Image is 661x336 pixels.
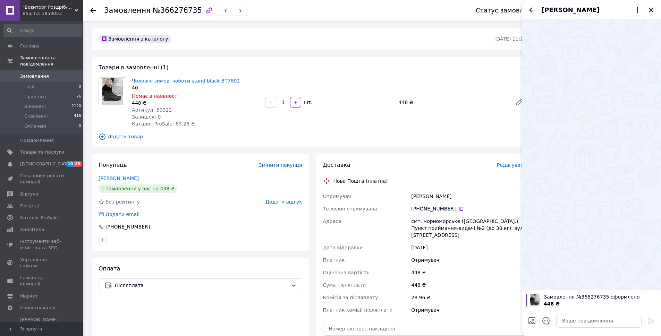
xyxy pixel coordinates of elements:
[20,191,38,197] span: Відгуки
[66,161,74,167] span: 10
[115,282,288,289] span: Післяплата
[20,173,64,185] span: Показники роботи компанії
[323,307,393,313] span: Платник комісії післяплати
[494,36,526,42] time: [DATE] 11:24
[476,7,540,14] div: Статус замовлення
[132,93,179,99] span: Немає в наявності
[323,322,527,336] input: Номер експрес-накладної
[20,226,44,233] span: Аналітика
[20,149,64,155] span: Товари та послуги
[132,78,240,84] a: Чоловічі зимові чоботи stand black ВТ7802
[512,95,526,109] a: Редагувати
[20,238,64,251] span: Інструменти веб-майстра та SEO
[74,113,81,119] span: 416
[323,270,370,275] span: Оціночна вартість
[396,97,510,107] div: 448 ₴
[132,84,260,91] div: 40
[323,295,378,300] span: Комісія за післяплату
[76,94,81,100] span: 26
[530,294,539,307] img: 5181141633_w100_h100_muzhskie-zimnie-botinki.jpg
[90,7,96,14] div: Повернутися назад
[153,6,202,15] span: №366276735
[323,193,351,199] span: Отримувач
[323,245,363,250] span: Дата відправки
[542,316,551,325] button: Відкрити шаблони відповідей
[410,304,528,316] div: Отримувач
[23,4,75,10] span: "Воєнторг Роздріб/Опт": На варті вашої безпеки!
[20,305,56,311] span: Налаштування
[647,6,655,14] button: Закрити
[99,265,120,272] span: Оплата
[132,100,260,106] div: 448 ₴
[105,223,151,230] div: [PHONE_NUMBER]
[105,199,140,205] span: Без рейтингу
[20,203,39,209] span: Покупці
[79,84,81,90] span: 0
[323,206,377,212] span: Телефон отримувача
[20,73,49,79] span: Замовлення
[302,99,313,106] div: шт.
[410,291,528,304] div: 28.96 ₴
[410,190,528,203] div: [PERSON_NAME]
[259,162,302,168] span: Змінити покупця
[132,121,195,127] span: Каталог ProSale: 63.26 ₴
[20,55,83,67] span: Замовлення та повідомлення
[265,199,302,205] span: Додати відгук
[323,282,366,288] span: Сума післяплати
[98,211,140,218] div: Додати email
[132,107,172,113] span: Артикул: 59912
[99,133,526,140] span: Додати товар
[410,254,528,266] div: Отримувач
[20,161,71,167] span: [DEMOGRAPHIC_DATA]
[99,162,127,168] span: Покупець
[20,293,38,299] span: Маркет
[20,137,54,144] span: Повідомлення
[332,178,390,184] div: Нова Пошта (платна)
[24,94,46,100] span: Прийняті
[79,123,81,129] span: 0
[23,10,83,17] div: Ваш ID: 3850053
[105,211,140,218] div: Додати email
[20,275,64,287] span: Гаманець компанії
[410,215,528,241] div: смт. Чорноморське ([GEOGRAPHIC_DATA].), Пункт приймання-видачі №2 (до 30 кг): вул. [STREET_ADDRESS]
[132,114,161,120] span: Залишок: 0
[71,103,81,110] span: 2120
[323,162,350,168] span: Доставка
[542,6,600,15] span: [PERSON_NAME]
[528,6,536,14] button: Назад
[99,35,171,43] div: Замовлення з каталогу
[3,24,82,37] input: Пошук
[20,317,64,336] span: [PERSON_NAME] та рахунки
[497,162,526,168] span: Редагувати
[410,279,528,291] div: 448 ₴
[74,161,82,167] span: 89
[542,6,642,15] button: [PERSON_NAME]
[410,266,528,279] div: 448 ₴
[99,175,139,181] a: [PERSON_NAME]
[20,215,58,221] span: Каталог ProSale
[24,123,46,129] span: Оплачені
[102,78,122,105] img: Чоловічі зимові чоботи stand black ВТ7802
[411,205,526,212] div: [PHONE_NUMBER]
[24,113,48,119] span: Скасовані
[24,103,46,110] span: Виконані
[323,257,345,263] span: Платник
[104,6,151,15] span: Замовлення
[99,64,169,71] span: Товари в замовленні (1)
[410,241,528,254] div: [DATE]
[20,43,40,49] span: Головна
[323,218,341,224] span: Адреса
[99,184,177,193] div: 1 замовлення у вас на 448 ₴
[20,257,64,269] span: Управління сайтом
[24,84,34,90] span: Нові
[544,301,560,307] span: 448 ₴
[544,293,657,300] span: Замовлення №366276735 оформлено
